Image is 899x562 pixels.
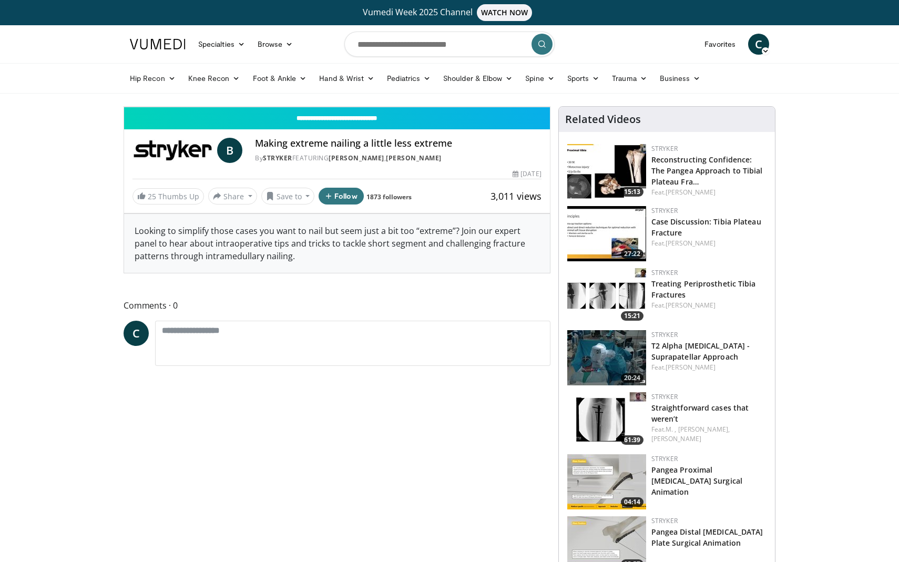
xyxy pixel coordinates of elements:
[124,68,182,89] a: Hip Recon
[666,239,716,248] a: [PERSON_NAME]
[561,68,606,89] a: Sports
[130,39,186,49] img: VuMedi Logo
[567,392,646,447] a: 61:39
[651,465,742,497] a: Pangea Proximal [MEDICAL_DATA] Surgical Animation
[255,138,541,149] h4: Making extreme nailing a little less extreme
[567,454,646,509] img: 8346424c-b580-498f-84ff-3a9477fad905.150x105_q85_crop-smart_upscale.jpg
[217,138,242,163] a: B
[519,68,560,89] a: Spine
[148,191,156,201] span: 25
[651,279,756,300] a: Treating Periprosthetic Tibia Fractures
[255,154,541,163] div: By FEATURING ,
[567,144,646,199] a: 15:13
[653,68,707,89] a: Business
[131,4,768,21] a: Vumedi Week 2025 ChannelWATCH NOW
[567,144,646,199] img: 8470a241-c86e-4ed9-872b-34b130b63566.150x105_q85_crop-smart_upscale.jpg
[477,4,533,21] span: WATCH NOW
[651,363,767,372] div: Feat.
[651,527,763,548] a: Pangea Distal [MEDICAL_DATA] Plate Surgical Animation
[651,425,767,444] div: Feat.
[124,321,149,346] a: C
[651,330,678,339] a: Stryker
[192,34,251,55] a: Specialties
[132,188,204,205] a: 25 Thumbs Up
[651,341,750,362] a: T2 Alpha [MEDICAL_DATA] - Suprapatellar Approach
[651,206,678,215] a: Stryker
[261,188,315,205] button: Save to
[344,32,555,57] input: Search topics, interventions
[491,190,542,202] span: 3,011 views
[313,68,381,89] a: Hand & Wrist
[621,187,643,197] span: 15:13
[651,155,763,187] a: Reconstructing Confidence: The Pangea Approach to Tibial Plateau Fra…
[132,138,213,163] img: Stryker
[247,68,313,89] a: Foot & Ankle
[666,425,676,434] a: M. ,
[319,188,364,205] button: Follow
[386,154,442,162] a: [PERSON_NAME]
[263,154,292,162] a: Stryker
[567,206,646,261] a: 27:22
[567,330,646,385] img: 6dac92b0-8760-435a-acb9-7eaa8ee21333.150x105_q85_crop-smart_upscale.jpg
[651,239,767,248] div: Feat.
[182,68,247,89] a: Knee Recon
[437,68,519,89] a: Shoulder & Elbow
[666,363,716,372] a: [PERSON_NAME]
[621,497,643,507] span: 04:14
[698,34,742,55] a: Favorites
[251,34,300,55] a: Browse
[208,188,257,205] button: Share
[651,434,701,443] a: [PERSON_NAME]
[651,301,767,310] div: Feat.
[651,268,678,277] a: Stryker
[651,144,678,153] a: Stryker
[124,299,550,312] span: Comments 0
[567,330,646,385] a: 20:24
[666,301,716,310] a: [PERSON_NAME]
[621,373,643,383] span: 20:24
[621,311,643,321] span: 15:21
[748,34,769,55] a: C
[366,192,412,201] a: 1873 followers
[567,268,646,323] img: 1aa7ce03-a29e-4220-923d-1b96650c6b94.150x105_q85_crop-smart_upscale.jpg
[651,403,749,424] a: Straightforward cases that weren’t
[565,113,641,126] h4: Related Videos
[651,217,761,238] a: Case Discussion: Tibia Plateau Fracture
[621,249,643,259] span: 27:22
[678,425,730,434] a: [PERSON_NAME],
[567,392,646,447] img: adeeea91-82ef-47f4-b808-fa27a199ba70.150x105_q85_crop-smart_upscale.jpg
[124,214,550,273] div: Looking to simplify those cases you want to nail but seem just a bit too “extreme”? Join our expe...
[567,268,646,323] a: 15:21
[567,454,646,509] a: 04:14
[381,68,437,89] a: Pediatrics
[567,206,646,261] img: a1416b5e-9174-42b5-ac56-941f39552834.150x105_q85_crop-smart_upscale.jpg
[651,516,678,525] a: Stryker
[513,169,541,179] div: [DATE]
[651,454,678,463] a: Stryker
[621,435,643,445] span: 61:39
[651,188,767,197] div: Feat.
[329,154,384,162] a: [PERSON_NAME]
[606,68,653,89] a: Trauma
[666,188,716,197] a: [PERSON_NAME]
[651,392,678,401] a: Stryker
